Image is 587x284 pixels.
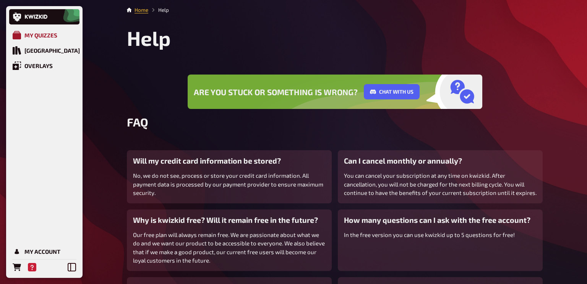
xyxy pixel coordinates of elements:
[24,62,53,69] div: Overlays
[133,216,326,224] h3: Why is kwizkid free? Will it remain free in the future?
[148,6,169,14] li: Help
[364,84,420,99] button: Chat with us
[344,230,537,239] p: In the free version you can use kwizkid up to 5 questions for free!
[135,6,148,14] li: Home
[9,58,79,73] a: Overlays
[344,216,537,224] h3: How many questions can I ask with the free account?
[133,171,326,197] p: No, we do not see, process or store your credit card information. All payment data is processed b...
[24,47,80,54] div: [GEOGRAPHIC_DATA]
[9,28,79,43] a: My Quizzes
[24,248,60,255] div: My Account
[127,26,543,50] h1: Help
[127,75,543,109] a: Are you stuck or something is wrong?Chat with us
[24,32,57,39] div: My Quizzes
[24,260,40,275] a: Help
[9,260,24,275] a: Orders
[9,244,79,259] a: My Account
[344,156,537,165] h3: Can I cancel monthly or annually?
[344,171,537,197] p: You can cancel your subscription at any time on kwizkid. After cancellation, you will not be char...
[127,115,543,129] h2: FAQ
[133,230,326,265] p: Our free plan will always remain free. We are passionate about what we do and we want our product...
[133,156,326,165] h3: Will my credit card information be stored?
[9,43,79,58] a: Quiz Library
[135,7,148,13] a: Home
[194,86,358,97] span: Are you stuck or something is wrong?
